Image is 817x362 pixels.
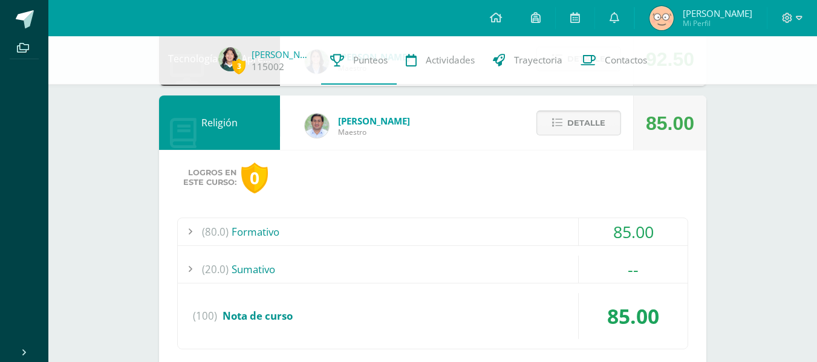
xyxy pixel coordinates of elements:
[193,293,217,339] span: (100)
[252,48,312,60] a: [PERSON_NAME]
[338,115,410,127] span: [PERSON_NAME]
[223,309,293,323] span: Nota de curso
[159,95,280,150] div: Religión
[183,168,236,187] span: Logros en este curso:
[202,218,229,245] span: (80.0)
[567,112,605,134] span: Detalle
[202,256,229,283] span: (20.0)
[321,36,397,85] a: Punteos
[579,293,688,339] div: 85.00
[353,54,388,66] span: Punteos
[241,163,268,193] div: 0
[252,60,284,73] a: 115002
[338,127,410,137] span: Maestro
[484,36,571,85] a: Trayectoria
[536,111,621,135] button: Detalle
[218,47,242,71] img: 881e1af756ec811c0895067eb3863392.png
[397,36,484,85] a: Actividades
[579,218,688,245] div: 85.00
[232,59,246,74] span: 3
[646,96,694,150] div: 85.00
[514,54,562,66] span: Trayectoria
[649,6,674,30] img: 8af19cf04de0ae0b6fa021c291ba4e00.png
[683,7,752,19] span: [PERSON_NAME]
[571,36,656,85] a: Contactos
[605,54,647,66] span: Contactos
[305,114,329,138] img: f767cae2d037801592f2ba1a5db71a2a.png
[178,256,688,283] div: Sumativo
[579,256,688,283] div: --
[426,54,475,66] span: Actividades
[178,218,688,245] div: Formativo
[683,18,752,28] span: Mi Perfil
